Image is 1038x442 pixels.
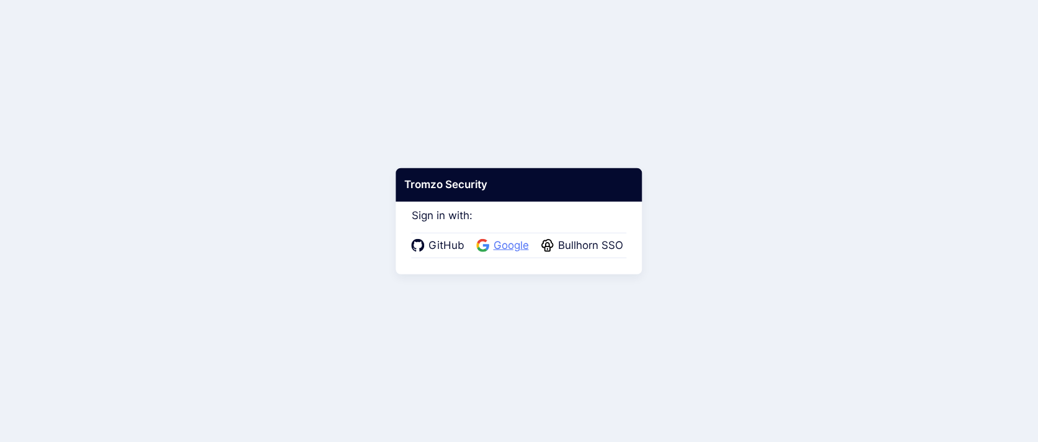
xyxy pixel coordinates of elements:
a: Google [477,238,533,254]
span: Bullhorn SSO [554,238,627,254]
a: Bullhorn SSO [541,238,627,254]
a: GitHub [412,238,468,254]
div: Sign in with: [412,192,627,258]
span: Google [490,238,533,254]
span: GitHub [425,238,468,254]
div: Tromzo Security [396,168,642,202]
